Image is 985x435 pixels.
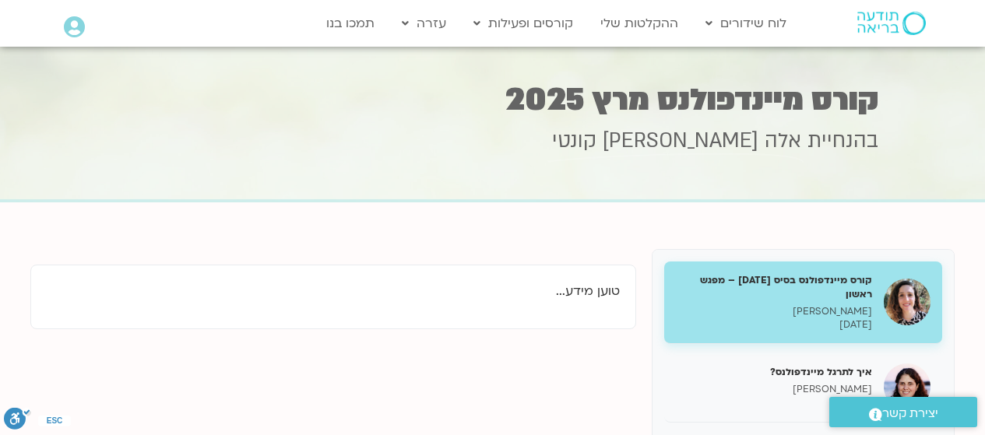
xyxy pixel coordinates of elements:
p: [PERSON_NAME] [676,383,872,396]
a: ההקלטות שלי [593,9,686,38]
span: בהנחיית [807,127,878,155]
h1: קורס מיינדפולנס מרץ 2025 [107,85,878,115]
p: טוען מידע... [47,281,620,302]
a: לוח שידורים [698,9,794,38]
p: [DATE] [676,318,872,332]
a: תמכו בנו [318,9,382,38]
a: עזרה [394,9,454,38]
a: יצירת קשר [829,397,977,427]
a: קורסים ופעילות [466,9,581,38]
img: תודעה בריאה [857,12,926,35]
img: קורס מיינדפולנס בסיס מרץ 25 – מפגש ראשון [884,279,930,325]
h5: איך לתרגל מיינדפולנס? [676,365,872,379]
span: יצירת קשר [882,403,938,424]
p: [PERSON_NAME] [676,305,872,318]
img: איך לתרגל מיינדפולנס? [884,363,930,410]
p: [DATE] [676,396,872,409]
h5: קורס מיינדפולנס בסיס [DATE] – מפגש ראשון [676,273,872,301]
